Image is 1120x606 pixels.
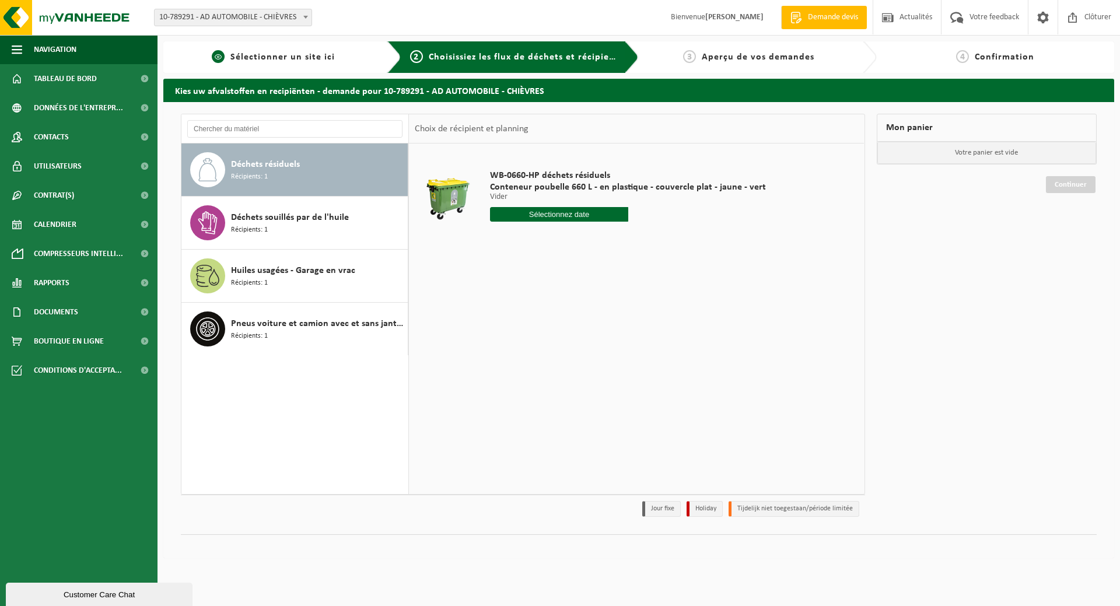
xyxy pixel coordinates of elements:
[34,122,69,152] span: Contacts
[687,501,723,517] li: Holiday
[877,114,1097,142] div: Mon panier
[705,13,764,22] strong: [PERSON_NAME]
[6,580,195,606] iframe: chat widget
[169,50,378,64] a: 1Sélectionner un site ici
[877,142,1097,164] p: Votre panier est vide
[34,297,78,327] span: Documents
[34,210,76,239] span: Calendrier
[34,268,69,297] span: Rapports
[230,52,335,62] span: Sélectionner un site ici
[490,207,628,222] input: Sélectionnez date
[34,35,76,64] span: Navigation
[181,250,408,303] button: Huiles usagées - Garage en vrac Récipients: 1
[231,211,349,225] span: Déchets souillés par de l'huile
[155,9,311,26] span: 10-789291 - AD AUTOMOBILE - CHIÈVRES
[1046,176,1095,193] a: Continuer
[181,303,408,355] button: Pneus voiture et camion avec et sans jante en mélange Récipients: 1
[490,170,766,181] span: WB-0660-HP déchets résiduels
[34,181,74,210] span: Contrat(s)
[187,120,402,138] input: Chercher du matériel
[729,501,859,517] li: Tijdelijk niet toegestaan/période limitée
[34,327,104,356] span: Boutique en ligne
[490,193,766,201] p: Vider
[956,50,969,63] span: 4
[231,278,268,289] span: Récipients: 1
[34,239,123,268] span: Compresseurs intelli...
[683,50,696,63] span: 3
[34,356,122,385] span: Conditions d'accepta...
[429,52,623,62] span: Choisissiez les flux de déchets et récipients
[781,6,867,29] a: Demande devis
[231,157,300,171] span: Déchets résiduels
[34,152,82,181] span: Utilisateurs
[212,50,225,63] span: 1
[231,171,268,183] span: Récipients: 1
[975,52,1034,62] span: Confirmation
[410,50,423,63] span: 2
[231,225,268,236] span: Récipients: 1
[181,143,408,197] button: Déchets résiduels Récipients: 1
[702,52,814,62] span: Aperçu de vos demandes
[231,317,405,331] span: Pneus voiture et camion avec et sans jante en mélange
[34,93,123,122] span: Données de l'entrepr...
[642,501,681,517] li: Jour fixe
[805,12,861,23] span: Demande devis
[154,9,312,26] span: 10-789291 - AD AUTOMOBILE - CHIÈVRES
[490,181,766,193] span: Conteneur poubelle 660 L - en plastique - couvercle plat - jaune - vert
[231,264,355,278] span: Huiles usagées - Garage en vrac
[409,114,534,143] div: Choix de récipient et planning
[163,79,1114,101] h2: Kies uw afvalstoffen en recipiënten - demande pour 10-789291 - AD AUTOMOBILE - CHIÈVRES
[181,197,408,250] button: Déchets souillés par de l'huile Récipients: 1
[34,64,97,93] span: Tableau de bord
[231,331,268,342] span: Récipients: 1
